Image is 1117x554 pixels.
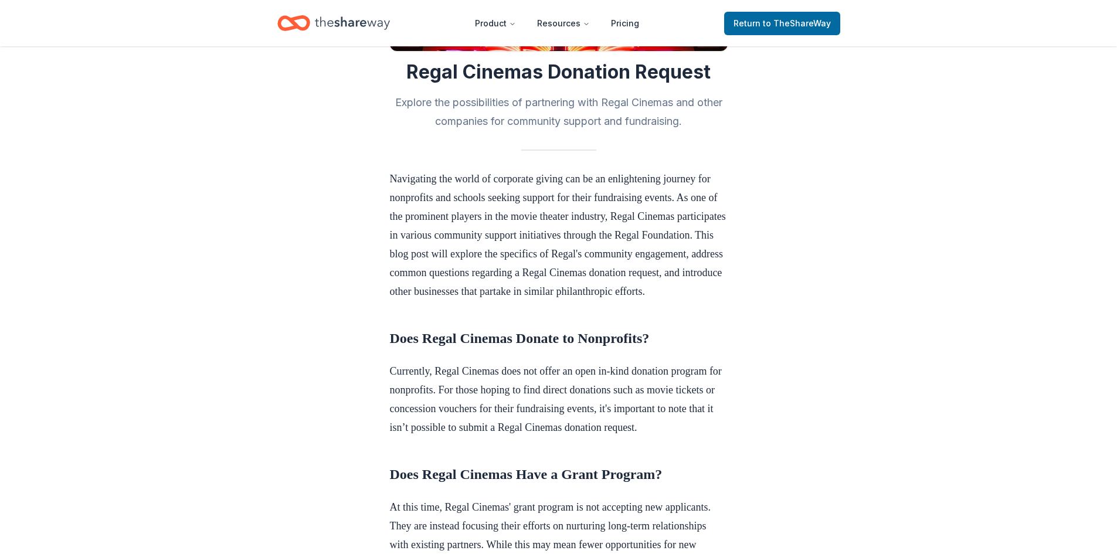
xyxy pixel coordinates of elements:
span: Return [734,16,831,30]
p: Navigating the world of corporate giving can be an enlightening journey for nonprofits and school... [390,169,728,301]
h1: Regal Cinemas Donation Request [390,60,728,84]
button: Product [466,12,525,35]
h2: Does Regal Cinemas Have a Grant Program? [390,465,728,484]
nav: Main [466,9,649,37]
button: Resources [528,12,599,35]
h2: Explore the possibilities of partnering with Regal Cinemas and other companies for community supp... [390,93,728,131]
p: Currently, Regal Cinemas does not offer an open in-kind donation program for nonprofits. For thos... [390,362,728,437]
a: Home [277,9,390,37]
span: to TheShareWay [763,18,831,28]
a: Pricing [602,12,649,35]
a: Returnto TheShareWay [724,12,840,35]
h2: Does Regal Cinemas Donate to Nonprofits? [390,329,728,348]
